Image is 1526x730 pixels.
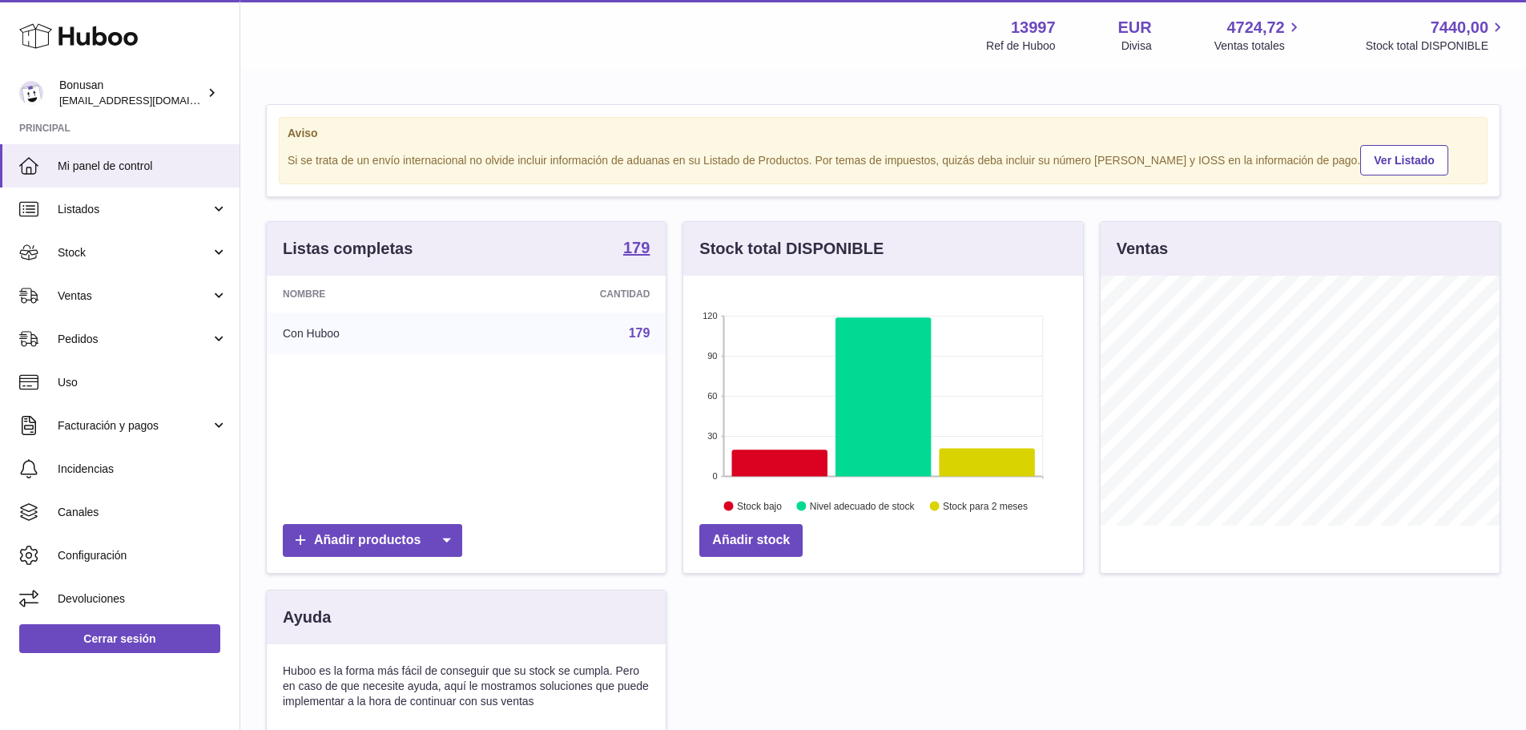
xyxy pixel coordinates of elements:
text: 0 [713,471,718,481]
text: Stock para 2 meses [943,501,1028,512]
th: Cantidad [474,276,666,313]
text: 30 [708,431,718,441]
a: Ver Listado [1360,145,1447,175]
a: 179 [623,240,650,259]
strong: 179 [623,240,650,256]
span: Facturación y pagos [58,418,211,434]
div: Bonusan [59,78,203,108]
a: 4724,72 Ventas totales [1214,17,1303,54]
h3: Stock total DISPONIBLE [699,238,884,260]
span: Canales [58,505,227,520]
text: 120 [703,311,717,321]
span: Pedidos [58,332,211,347]
h3: Ayuda [283,607,331,628]
a: 7440,00 Stock total DISPONIBLE [1366,17,1507,54]
text: 90 [708,351,718,361]
span: 4724,72 [1226,17,1284,38]
a: 179 [629,326,650,340]
span: Stock total DISPONIBLE [1366,38,1507,54]
text: Nivel adecuado de stock [810,501,916,512]
span: Ventas totales [1214,38,1303,54]
span: Incidencias [58,462,227,477]
td: Con Huboo [267,313,474,354]
h3: Listas completas [283,238,413,260]
text: 60 [708,391,718,401]
text: Stock bajo [737,501,782,512]
span: Mi panel de control [58,159,227,174]
span: Configuración [58,548,227,563]
th: Nombre [267,276,474,313]
strong: EUR [1118,17,1152,38]
h3: Ventas [1117,238,1168,260]
strong: Aviso [288,126,1479,141]
strong: 13997 [1011,17,1056,38]
img: info@bonusan.es [19,81,43,105]
span: Uso [58,375,227,390]
a: Cerrar sesión [19,624,220,653]
span: Stock [58,245,211,260]
div: Divisa [1121,38,1152,54]
span: [EMAIL_ADDRESS][DOMAIN_NAME] [59,94,236,107]
span: Ventas [58,288,211,304]
span: Devoluciones [58,591,227,607]
a: Añadir stock [699,524,803,557]
div: Si se trata de un envío internacional no olvide incluir información de aduanas en su Listado de P... [288,143,1479,175]
a: Añadir productos [283,524,462,557]
span: 7440,00 [1431,17,1488,38]
div: Ref de Huboo [986,38,1055,54]
span: Listados [58,202,211,217]
p: Huboo es la forma más fácil de conseguir que su stock se cumpla. Pero en caso de que necesite ayu... [283,663,650,709]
